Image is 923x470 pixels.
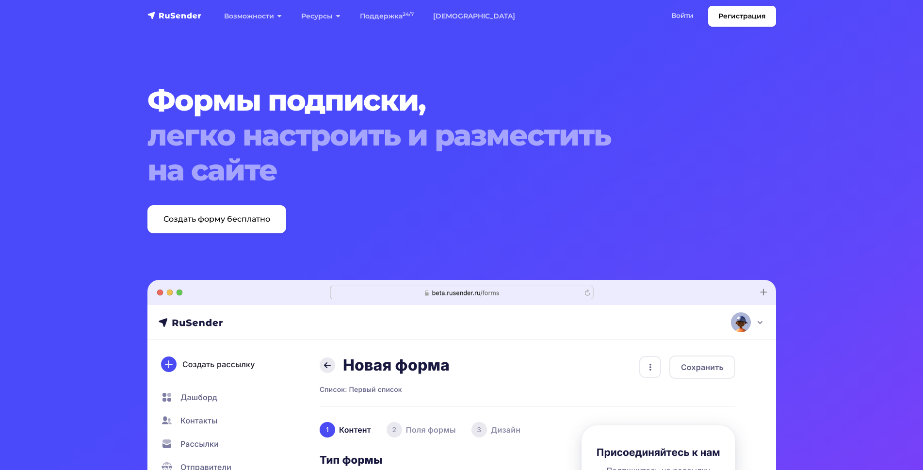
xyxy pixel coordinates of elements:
[147,205,286,233] a: Создать форму бесплатно
[708,6,776,27] a: Регистрация
[403,11,414,17] sup: 24/7
[147,118,723,188] span: легко настроить и разместить на сайте
[147,83,723,188] h1: Формы подписки,
[350,6,423,26] a: Поддержка24/7
[291,6,350,26] a: Ресурсы
[214,6,291,26] a: Возможности
[423,6,525,26] a: [DEMOGRAPHIC_DATA]
[147,11,202,20] img: RuSender
[662,6,703,26] a: Войти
